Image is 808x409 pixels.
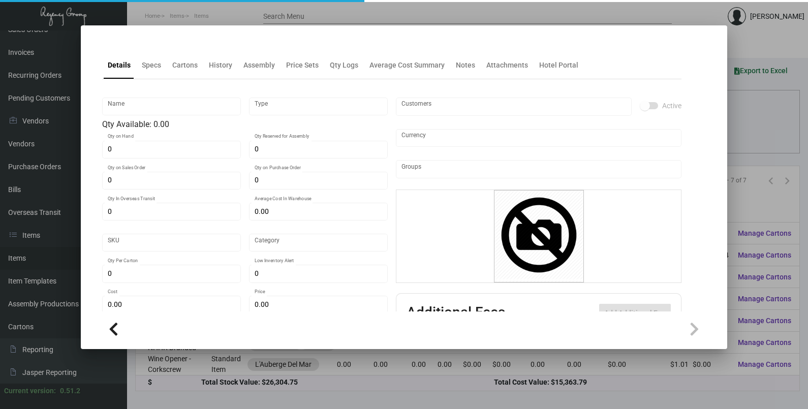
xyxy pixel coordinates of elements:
div: Current version: [4,386,56,396]
div: Qty Available: 0.00 [102,118,388,131]
button: Add Additional Fee [599,304,671,322]
div: Attachments [486,60,528,71]
div: Notes [456,60,475,71]
div: Average Cost Summary [369,60,445,71]
span: Active [662,100,681,112]
input: Add new.. [401,165,676,173]
h2: Additional Fees [407,304,505,322]
div: Assembly [243,60,275,71]
div: Details [108,60,131,71]
div: Qty Logs [330,60,358,71]
div: Price Sets [286,60,319,71]
input: Add new.. [401,103,627,111]
div: Hotel Portal [539,60,578,71]
div: 0.51.2 [60,386,80,396]
span: Add Additional Fee [604,309,666,317]
div: History [209,60,232,71]
div: Cartons [172,60,198,71]
div: Specs [142,60,161,71]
